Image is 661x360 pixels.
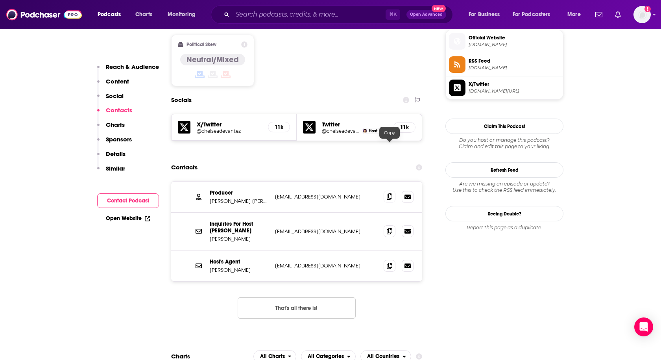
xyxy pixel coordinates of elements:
p: [EMAIL_ADDRESS][DOMAIN_NAME] [275,262,377,269]
a: RSS Feed[DOMAIN_NAME] [449,56,560,73]
button: Similar [97,165,125,179]
p: [EMAIL_ADDRESS][DOMAIN_NAME] [275,193,377,200]
p: Contacts [106,106,132,114]
button: Contact Podcast [97,193,159,208]
p: Sponsors [106,135,132,143]
span: All Charts [260,354,285,359]
p: [PERSON_NAME] [210,267,269,273]
img: Podchaser - Follow, Share and Rate Podcasts [6,7,82,22]
a: Charts [130,8,157,21]
a: Open Website [106,215,150,222]
p: Reach & Audience [106,63,159,71]
a: @chelseadevantez [322,128,360,134]
p: Social [106,92,124,100]
button: Refresh Feed [445,162,563,178]
input: Search podcasts, credits, & more... [233,8,386,21]
span: For Podcasters [513,9,550,20]
a: X/Twitter[DOMAIN_NAME][URL] [449,80,560,96]
span: Podcasts [98,9,121,20]
a: @chelseadevantez [197,128,262,134]
a: Official Website[DOMAIN_NAME] [449,33,560,50]
h5: 11k [275,124,283,130]
button: Sponsors [97,135,132,150]
span: ⌘ K [386,9,400,20]
div: Are we missing an episode or update? Use this to check the RSS feed immediately. [445,181,563,193]
button: open menu [92,8,131,21]
span: Host [369,128,377,134]
span: Logged in as heidi.egloff [633,6,651,23]
button: open menu [463,8,510,21]
button: open menu [508,8,562,21]
button: Content [97,78,129,92]
p: [PERSON_NAME] [210,236,269,242]
p: [PERSON_NAME] [PERSON_NAME] [210,198,269,204]
h5: 11k [400,124,409,131]
p: Content [106,78,129,85]
button: Details [97,150,126,165]
h2: Socials [171,93,192,108]
div: Copy [379,127,400,139]
span: X/Twitter [469,81,560,88]
button: Reach & Audience [97,63,159,78]
p: Similar [106,165,125,172]
span: twitter.com/chelseadevantez [469,88,560,94]
span: All Categories [308,354,344,359]
h2: Political Skew [186,42,216,47]
span: feeds.megaphone.fm [469,65,560,71]
span: All Countries [367,354,399,359]
div: Open Intercom Messenger [634,317,653,336]
button: open menu [562,8,591,21]
h2: Charts [171,353,190,360]
h4: Neutral/Mixed [186,55,239,65]
button: Open AdvancedNew [406,10,446,19]
a: Show notifications dropdown [592,8,606,21]
p: Inquiries For Host [PERSON_NAME] [210,221,269,234]
button: Contacts [97,106,132,121]
span: Official Website [469,34,560,41]
button: Show profile menu [633,6,651,23]
span: Do you host or manage this podcast? [445,137,563,143]
p: Producer [210,189,269,196]
h2: Contacts [171,160,198,175]
span: New [432,5,446,12]
div: Report this page as a duplicate. [445,225,563,231]
button: Charts [97,121,125,135]
p: Charts [106,121,125,128]
h5: X/Twitter [197,121,262,128]
div: Search podcasts, credits, & more... [218,6,460,24]
button: Claim This Podcast [445,119,563,134]
span: Charts [135,9,152,20]
span: For Business [469,9,500,20]
button: Social [97,92,124,107]
a: Show notifications dropdown [612,8,624,21]
button: open menu [162,8,206,21]
img: Chelsea Devantez [363,129,367,133]
span: More [567,9,581,20]
p: Details [106,150,126,158]
span: RSS Feed [469,58,560,65]
button: Nothing here. [238,297,356,319]
svg: Add a profile image [644,6,651,12]
span: Monitoring [168,9,196,20]
span: chelsearosedevantez.com [469,42,560,48]
img: User Profile [633,6,651,23]
a: Seeing Double? [445,206,563,221]
p: Host's Agent [210,258,269,265]
h5: Twitter [322,121,387,128]
div: Claim and edit this page to your liking. [445,137,563,150]
span: Open Advanced [410,13,443,17]
p: [EMAIL_ADDRESS][DOMAIN_NAME] [275,228,377,235]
